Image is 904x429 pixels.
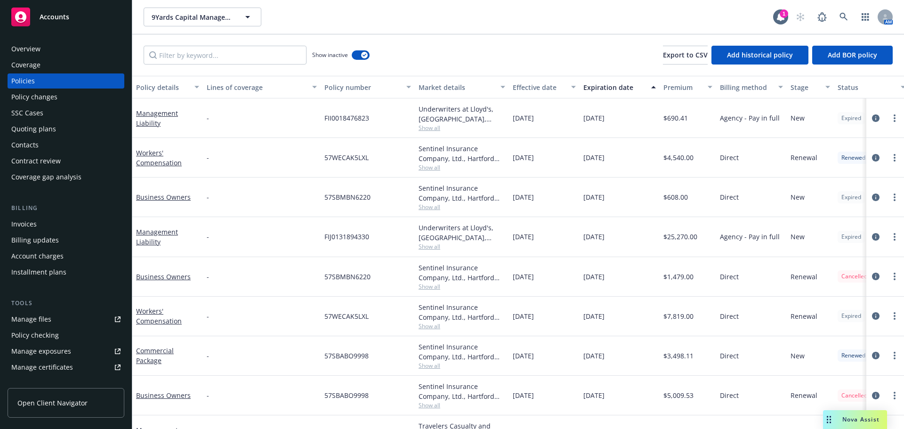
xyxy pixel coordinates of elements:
div: Tools [8,299,124,308]
a: circleInformation [870,350,881,361]
div: 1 [780,9,788,18]
span: Renewal [791,311,817,321]
span: Expired [841,193,861,202]
a: circleInformation [870,271,881,282]
a: Account charges [8,249,124,264]
div: Policy changes [11,89,57,105]
input: Filter by keyword... [144,46,307,65]
span: $1,479.00 [663,272,694,282]
div: Coverage [11,57,40,73]
div: Sentinel Insurance Company, Ltd., Hartford Insurance Group [419,144,505,163]
a: Workers' Compensation [136,148,182,167]
span: 57WECAK5LXL [324,311,369,321]
span: FII0018476823 [324,113,369,123]
button: Nova Assist [823,410,887,429]
span: [DATE] [583,153,605,162]
a: Management Liability [136,109,178,128]
span: New [791,192,805,202]
span: 57SBABO9998 [324,351,369,361]
span: Renewal [791,272,817,282]
a: more [889,231,900,243]
a: more [889,310,900,322]
a: Business Owners [136,272,191,281]
a: Manage exposures [8,344,124,359]
span: $690.41 [663,113,688,123]
span: $3,498.11 [663,351,694,361]
span: [DATE] [583,351,605,361]
div: Sentinel Insurance Company, Ltd., Hartford Insurance Group [419,263,505,283]
span: - [207,272,209,282]
button: Expiration date [580,76,660,98]
button: Effective date [509,76,580,98]
div: Manage claims [11,376,59,391]
div: Manage certificates [11,360,73,375]
div: Sentinel Insurance Company, Ltd., Hartford Insurance Group [419,183,505,203]
a: Switch app [856,8,875,26]
span: - [207,113,209,123]
span: Renewal [791,153,817,162]
span: Show all [419,283,505,291]
div: Contacts [11,138,39,153]
span: Renewed [841,154,865,162]
span: - [207,232,209,242]
button: Stage [787,76,834,98]
span: Expired [841,312,861,320]
div: Overview [11,41,40,57]
span: Agency - Pay in full [720,113,780,123]
div: Billing updates [11,233,59,248]
span: [DATE] [513,311,534,321]
span: 57WECAK5LXL [324,153,369,162]
span: 57SBMBN6220 [324,192,371,202]
div: Contract review [11,154,61,169]
a: Contract review [8,154,124,169]
div: Policy number [324,82,401,92]
span: [DATE] [583,113,605,123]
div: Policy checking [11,328,59,343]
div: Underwriters at Lloyd's, [GEOGRAPHIC_DATA], [PERSON_NAME] of [GEOGRAPHIC_DATA], RT Specialty Insu... [419,223,505,243]
span: - [207,311,209,321]
span: Renewed [841,351,865,360]
a: Invoices [8,217,124,232]
div: Market details [419,82,495,92]
span: [DATE] [513,232,534,242]
span: Show all [419,322,505,330]
a: circleInformation [870,310,881,322]
span: $5,009.53 [663,390,694,400]
span: New [791,113,805,123]
span: [DATE] [583,272,605,282]
div: Manage exposures [11,344,71,359]
span: $25,270.00 [663,232,697,242]
span: Open Client Navigator [17,398,88,408]
span: Renewal [791,390,817,400]
div: Account charges [11,249,64,264]
span: 57SBMBN6220 [324,272,371,282]
span: Show all [419,163,505,171]
span: Show all [419,203,505,211]
span: - [207,153,209,162]
div: Manage files [11,312,51,327]
span: Show all [419,362,505,370]
a: Management Liability [136,227,178,246]
a: circleInformation [870,192,881,203]
span: [DATE] [583,311,605,321]
span: [DATE] [513,351,534,361]
a: SSC Cases [8,105,124,121]
span: Agency - Pay in full [720,232,780,242]
a: more [889,192,900,203]
span: [DATE] [513,390,534,400]
span: Add BOR policy [828,50,877,59]
a: Search [834,8,853,26]
span: Cancelled [841,391,867,400]
span: Add historical policy [727,50,793,59]
button: Billing method [716,76,787,98]
a: Business Owners [136,391,191,400]
a: Accounts [8,4,124,30]
span: Cancelled [841,272,867,281]
a: Business Owners [136,193,191,202]
span: Expired [841,233,861,241]
span: [DATE] [583,232,605,242]
a: Report a Bug [813,8,831,26]
span: Export to CSV [663,50,708,59]
span: - [207,351,209,361]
